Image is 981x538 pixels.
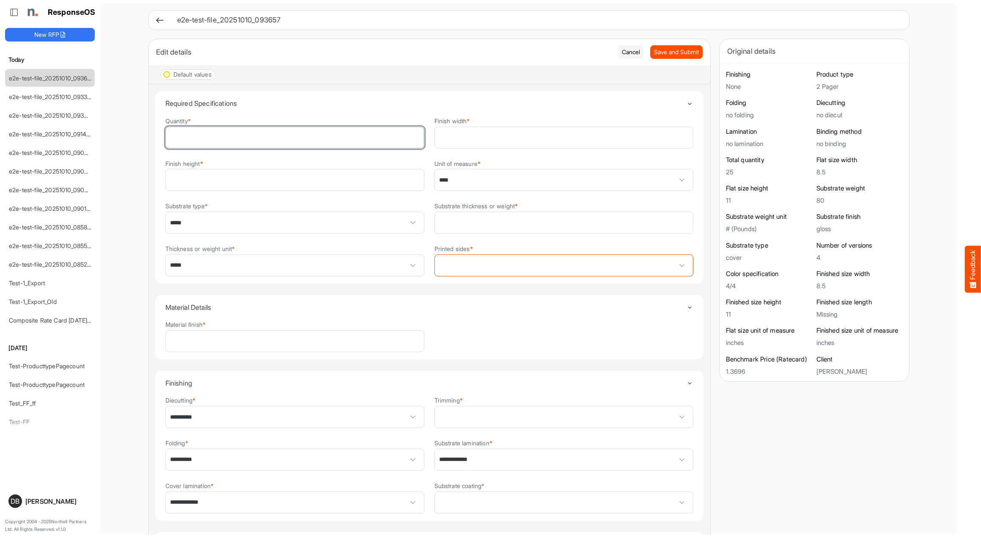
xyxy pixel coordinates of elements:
h6: Finished size width [816,270,903,278]
a: Test-1_Export [9,279,45,287]
h6: Substrate finish [816,212,903,221]
label: Printed sides [434,246,473,252]
a: e2e-test-file_20251010_090357 [9,186,94,193]
h6: Color specification [726,270,812,278]
h6: Lamination [726,127,812,136]
div: Edit details [156,46,612,58]
h5: no binding [816,140,903,147]
button: Save and Submit Progress [650,45,703,59]
a: Test_FF_ff [9,400,36,407]
label: Folding [165,440,188,446]
label: Substrate type [165,203,208,209]
div: Default values [173,72,212,77]
span: DB [11,498,19,505]
h6: Substrate weight [816,184,903,193]
h5: 2 Pager [816,83,903,90]
a: Test-ProducttypePagecount [9,381,85,388]
h6: Flat size unit of measure [726,326,812,335]
h5: 11 [726,311,812,318]
div: Original details [727,45,901,57]
h5: 1.3696 [726,368,812,375]
h1: ResponseOS [48,8,96,17]
div: [PERSON_NAME] [25,498,91,505]
h5: # (Pounds) [726,225,812,232]
label: Quantity [165,118,191,124]
h6: Finished size height [726,298,812,306]
h6: Client [816,355,903,364]
label: Substrate coating [434,483,485,489]
span: Save and Submit [654,47,699,57]
h5: 80 [816,197,903,204]
h5: no diecut [816,111,903,119]
h5: no folding [726,111,812,119]
h6: Finished size unit of measure [816,326,903,335]
h6: e2e-test-file_20251010_093657 [177,17,896,24]
h6: Substrate type [726,241,812,250]
a: e2e-test-file_20251010_090105 [9,205,94,212]
h5: 4/4 [726,282,812,290]
label: Cover lamination [165,483,214,489]
button: New RFP [5,28,95,41]
label: Diecutting [165,397,196,403]
h4: Material Details [165,303,687,311]
h6: Total quantity [726,156,812,164]
h5: [PERSON_NAME] [816,368,903,375]
h5: cover [726,254,812,261]
h5: inches [816,339,903,346]
a: e2e-test-file_20251010_090930 [9,149,95,156]
h5: Missing [816,311,903,318]
button: Feedback [965,246,981,292]
h6: Finished size length [816,298,903,306]
a: e2e-test-file_20251010_090643 [9,168,95,175]
a: e2e-test-file_20251010_085818 [9,223,93,231]
h6: Flat size width [816,156,903,164]
h6: Substrate weight unit [726,212,812,221]
button: Cancel [618,45,644,59]
a: e2e-test-file_20251010_093044 [9,112,96,119]
h5: 4 [816,254,903,261]
h5: 11 [726,197,812,204]
a: e2e-test-file_20251010_085239 [9,261,94,268]
a: e2e-test-file_20251010_091437 [9,130,93,138]
h6: Flat size height [726,184,812,193]
img: Northell [23,4,40,21]
p: Copyright 2004 - 2025 Northell Partners Ltd. All Rights Reserved. v 1.1.0 [5,518,95,533]
a: Test-1_Export_Old [9,298,57,305]
label: Material finish [165,321,206,328]
label: Unit of measure [434,160,481,167]
h5: no lamination [726,140,812,147]
h6: Finishing [726,70,812,79]
summary: Toggle content [165,295,693,320]
h6: Diecutting [816,99,903,107]
label: Finish height [165,160,203,167]
h5: inches [726,339,812,346]
h4: Finishing [165,379,687,387]
label: Trimming [434,397,463,403]
a: e2e-test-file_20251010_085532 [9,242,94,249]
label: Thickness or weight unit [165,246,235,252]
label: Substrate lamination [434,440,492,446]
a: Test-ProducttypePagecount [9,362,85,370]
summary: Toggle content [165,91,693,116]
h6: [DATE] [5,343,95,353]
h6: Today [5,55,95,64]
a: Composite Rate Card [DATE]_smaller (4) [9,317,118,324]
h4: Required Specifications [165,99,687,107]
h6: Product type [816,70,903,79]
h5: 8.5 [816,282,903,290]
h5: None [726,83,812,90]
h5: 8.5 [816,168,903,176]
h5: 25 [726,168,812,176]
h6: Benchmark Price (Ratecard) [726,355,812,364]
a: e2e-test-file_20251010_093657 [9,74,94,82]
a: e2e-test-file_20251010_093330 [9,93,95,100]
h6: Folding [726,99,812,107]
h6: Binding method [816,127,903,136]
h5: gloss [816,225,903,232]
h6: Number of versions [816,241,903,250]
summary: Toggle content [165,371,693,395]
label: Finish width [434,118,470,124]
label: Substrate thickness or weight [434,203,518,209]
